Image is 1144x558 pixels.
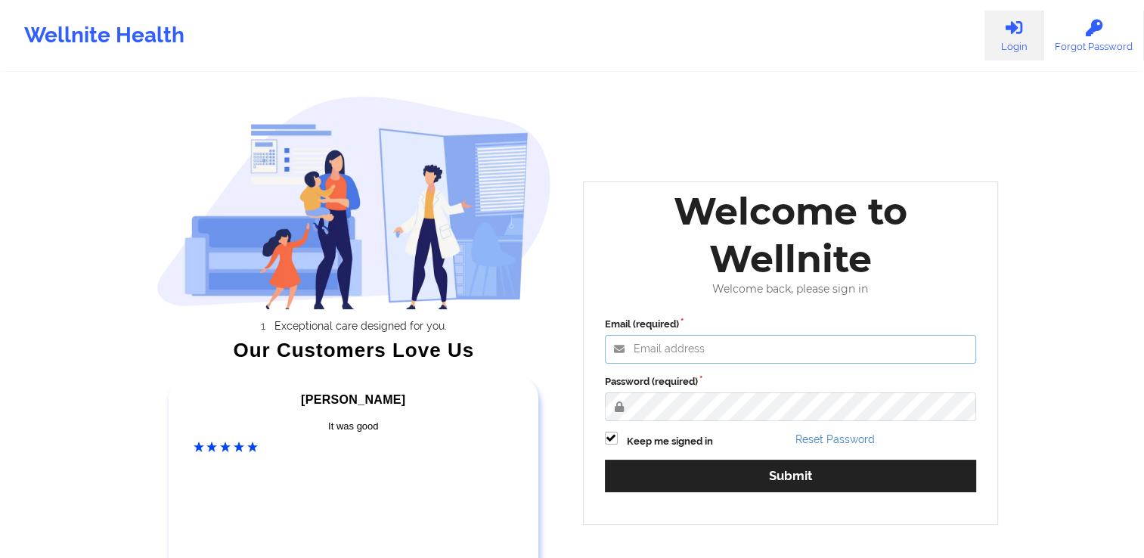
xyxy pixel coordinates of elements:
div: Welcome to Wellnite [594,188,987,283]
a: Forgot Password [1043,11,1144,60]
li: Exceptional care designed for you. [170,320,551,332]
label: Keep me signed in [627,434,713,449]
div: Welcome back, please sign in [594,283,987,296]
img: wellnite-auth-hero_200.c722682e.png [157,95,551,309]
div: It was good [194,419,514,434]
label: Email (required) [605,317,977,332]
div: Our Customers Love Us [157,343,551,358]
a: Login [984,11,1043,60]
input: Email address [605,335,977,364]
button: Submit [605,460,977,492]
label: Password (required) [605,374,977,389]
span: [PERSON_NAME] [301,393,405,406]
a: Reset Password [795,433,875,445]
